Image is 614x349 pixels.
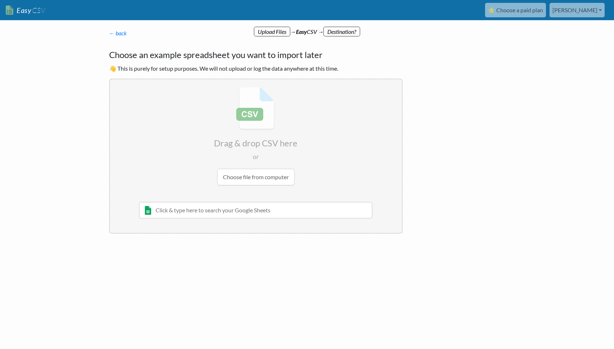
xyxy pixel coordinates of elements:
[109,48,403,61] h4: Choose an example spreadsheet you want to import later
[550,3,605,17] a: [PERSON_NAME]
[31,6,45,15] span: CSV
[578,313,605,340] iframe: Drift Widget Chat Controller
[102,20,512,36] div: → CSV →
[109,64,403,73] p: 👋 This is purely for setup purposes. We will not upload or log the data anywhere at this time.
[139,202,373,218] input: Click & type here to search your Google Sheets
[109,30,127,36] a: ← back
[485,3,546,17] a: ⭐ Choose a paid plan
[6,3,45,18] a: EasyCSV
